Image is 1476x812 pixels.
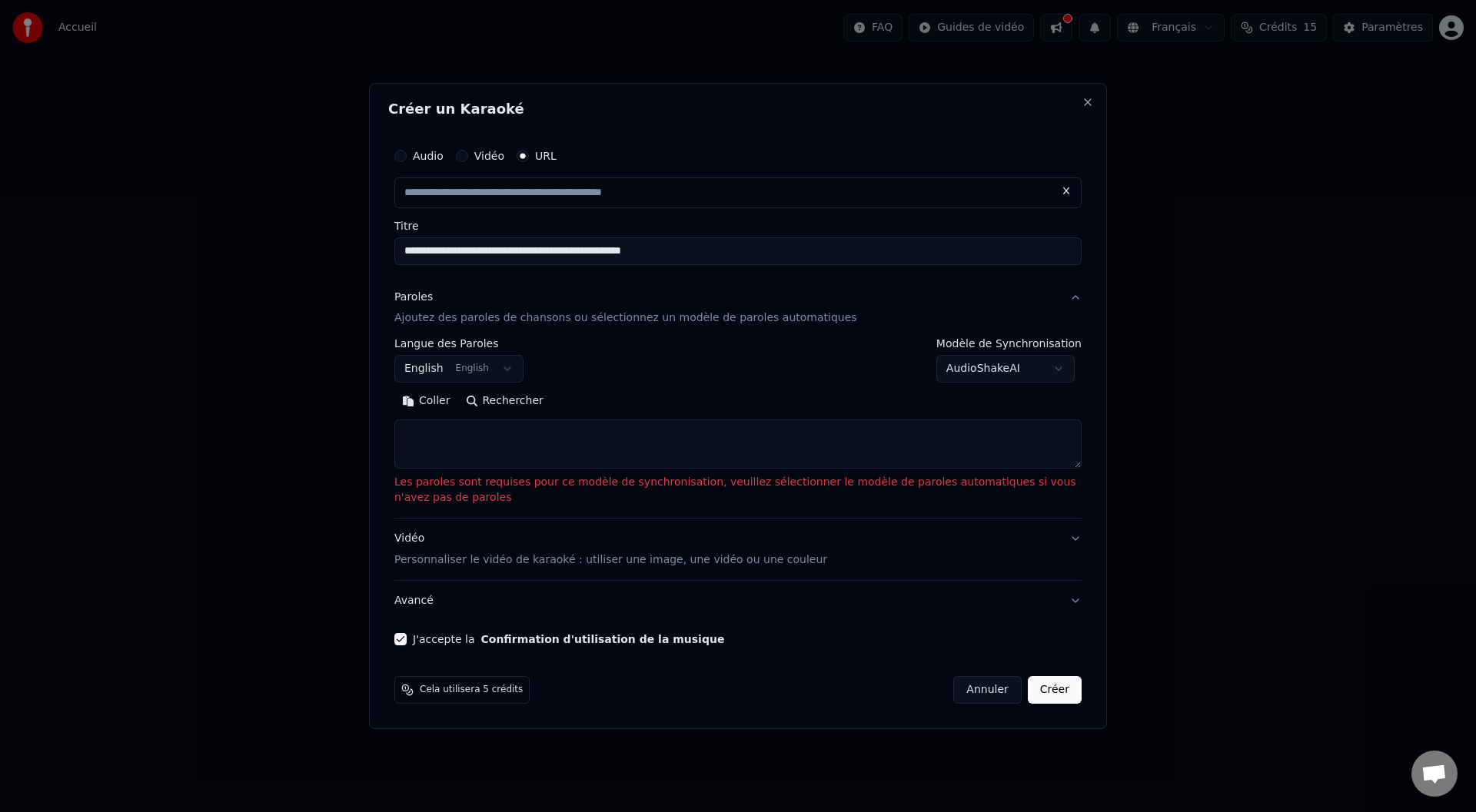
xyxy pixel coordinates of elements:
[480,634,724,645] button: J'accepte la
[394,277,1082,339] button: ParolesAjoutez des paroles de chansons ou sélectionnez un modèle de paroles automatiques
[953,676,1021,704] button: Annuler
[394,220,1082,231] label: Titre
[1028,676,1082,704] button: Créer
[936,339,1082,350] label: Modèle de Synchronisation
[458,389,551,414] button: Rechercher
[413,634,724,645] label: J'accepte la
[388,102,1088,116] h2: Créer un Karaoké
[394,531,827,568] div: Vidéo
[420,684,523,696] span: Cela utilisera 5 crédits
[394,290,433,305] div: Paroles
[394,552,827,568] p: Personnaliser le vidéo de karaoké : utiliser une image, une vidéo ou une couleur
[474,151,504,161] label: Vidéo
[394,339,524,350] label: Langue des Paroles
[535,151,557,161] label: URL
[394,311,857,326] p: Ajoutez des paroles de chansons ou sélectionnez un modèle de paroles automatiques
[394,476,1082,506] p: Les paroles sont requises pour ce modèle de synchronisation, veuillez sélectionner le modèle de p...
[413,151,444,161] label: Audio
[394,519,1082,580] button: VidéoPersonnaliser le vidéo de karaoké : utiliser une image, une vidéo ou une couleur
[394,389,458,414] button: Coller
[394,339,1082,519] div: ParolesAjoutez des paroles de chansons ou sélectionnez un modèle de paroles automatiques
[394,581,1082,621] button: Avancé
